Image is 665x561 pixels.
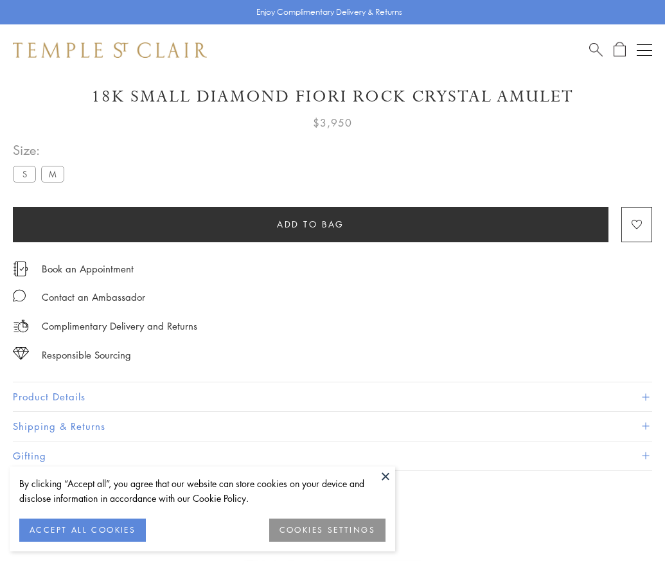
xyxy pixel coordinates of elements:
[13,139,69,161] span: Size:
[42,262,134,276] a: Book an Appointment
[13,441,652,470] button: Gifting
[13,382,652,411] button: Product Details
[19,476,386,506] div: By clicking “Accept all”, you agree that our website can store cookies on your device and disclos...
[42,347,131,363] div: Responsible Sourcing
[13,42,207,58] img: Temple St. Clair
[19,519,146,542] button: ACCEPT ALL COOKIES
[269,519,386,542] button: COOKIES SETTINGS
[13,412,652,441] button: Shipping & Returns
[13,207,608,242] button: Add to bag
[256,6,402,19] p: Enjoy Complimentary Delivery & Returns
[13,318,29,334] img: icon_delivery.svg
[277,217,344,231] span: Add to bag
[13,85,652,108] h1: 18K Small Diamond Fiori Rock Crystal Amulet
[13,347,29,360] img: icon_sourcing.svg
[637,42,652,58] button: Open navigation
[13,262,28,276] img: icon_appointment.svg
[589,42,603,58] a: Search
[42,289,145,305] div: Contact an Ambassador
[42,318,197,334] p: Complimentary Delivery and Returns
[13,166,36,182] label: S
[313,114,352,131] span: $3,950
[13,289,26,302] img: MessageIcon-01_2.svg
[614,42,626,58] a: Open Shopping Bag
[41,166,64,182] label: M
